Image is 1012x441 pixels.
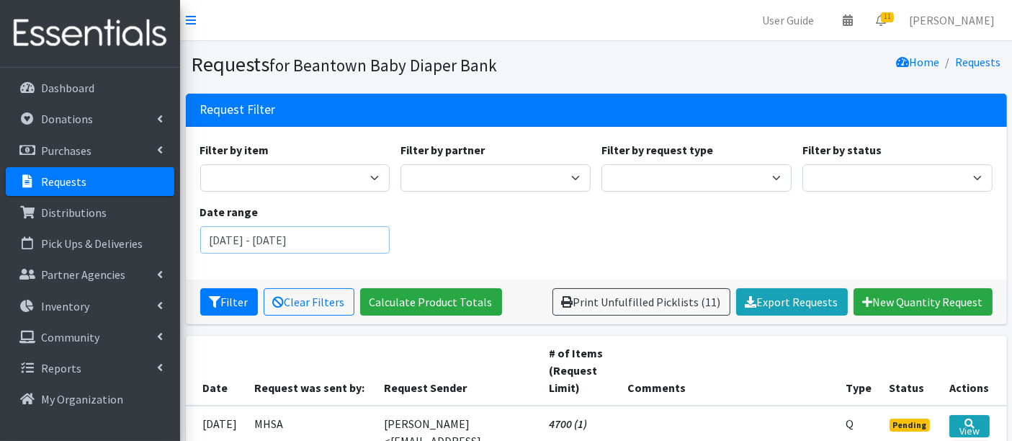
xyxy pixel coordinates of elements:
[41,267,125,282] p: Partner Agencies
[881,336,941,406] th: Status
[956,55,1001,69] a: Requests
[949,415,989,437] a: View
[6,385,174,414] a: My Organization
[6,73,174,102] a: Dashboard
[200,102,276,117] h3: Request Filter
[619,336,837,406] th: Comments
[838,336,881,406] th: Type
[6,229,174,258] a: Pick Ups & Deliveries
[540,336,619,406] th: # of Items (Request Limit)
[41,330,99,344] p: Community
[6,260,174,289] a: Partner Agencies
[360,288,502,316] a: Calculate Product Totals
[41,174,86,189] p: Requests
[6,198,174,227] a: Distributions
[41,392,123,406] p: My Organization
[41,361,81,375] p: Reports
[736,288,848,316] a: Export Requests
[897,55,940,69] a: Home
[200,141,269,159] label: Filter by item
[6,292,174,321] a: Inventory
[846,416,854,431] abbr: Quantity
[802,141,882,159] label: Filter by status
[897,6,1006,35] a: [PERSON_NAME]
[41,236,143,251] p: Pick Ups & Deliveries
[200,226,390,254] input: January 1, 2011 - December 31, 2011
[41,81,94,95] p: Dashboard
[601,141,713,159] label: Filter by request type
[751,6,825,35] a: User Guide
[200,203,259,220] label: Date range
[41,112,93,126] p: Donations
[6,323,174,352] a: Community
[552,288,730,316] a: Print Unfulfilled Picklists (11)
[41,143,91,158] p: Purchases
[6,9,174,58] img: HumanEssentials
[6,136,174,165] a: Purchases
[6,167,174,196] a: Requests
[41,205,107,220] p: Distributions
[6,104,174,133] a: Donations
[270,55,498,76] small: for Beantown Baby Diaper Bank
[186,336,246,406] th: Date
[854,288,993,316] a: New Quantity Request
[264,288,354,316] a: Clear Filters
[375,336,540,406] th: Request Sender
[41,299,89,313] p: Inventory
[6,354,174,383] a: Reports
[200,288,258,316] button: Filter
[941,336,1006,406] th: Actions
[192,52,591,77] h1: Requests
[890,419,931,432] span: Pending
[246,336,376,406] th: Request was sent by:
[864,6,897,35] a: 11
[400,141,485,159] label: Filter by partner
[881,12,894,22] span: 11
